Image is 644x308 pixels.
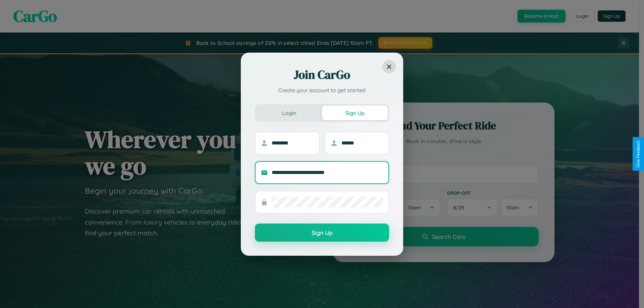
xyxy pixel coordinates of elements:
button: Sign Up [322,106,388,120]
button: Login [256,106,322,120]
button: Sign Up [255,224,389,242]
h2: Join CarGo [255,67,389,83]
p: Create your account to get started [255,86,389,94]
div: Give Feedback [636,140,641,168]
